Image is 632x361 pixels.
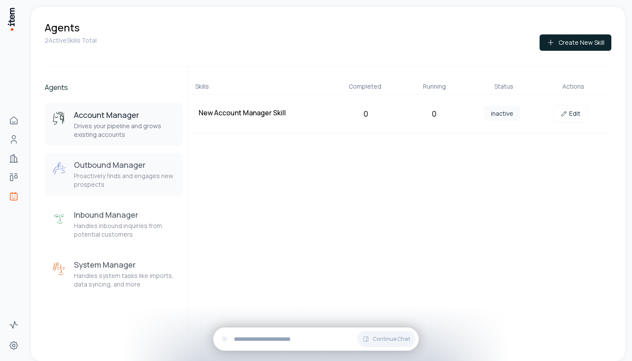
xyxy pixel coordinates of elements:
h3: Inbound Manager [74,210,176,220]
p: Handles inbound inquiries from potential customers [74,222,176,239]
button: System ManagerSystem ManagerHandles system tasks like imports, data syncing, and more [45,253,183,296]
button: Outbound ManagerOutbound ManagerProactively finds and engages new prospects [45,153,183,196]
span: Continue Chat [373,336,410,342]
div: 0 [335,108,396,120]
p: Handles system tasks like imports, data syncing, and more [74,272,176,289]
img: System Manager [52,261,67,277]
div: Completed [334,82,396,91]
span: inactive [484,106,520,121]
div: Actions [542,82,604,91]
a: Home [5,112,22,129]
h3: Account Manager [74,110,176,120]
button: Continue Chat [357,331,415,347]
h1: Agents [45,21,80,34]
p: Drives your pipeline and grows existing accounts [74,122,176,139]
p: 2 Active Skills Total [45,36,97,45]
div: Skills [195,82,327,91]
button: Inbound ManagerInbound ManagerHandles inbound inquiries from potential customers [45,203,183,246]
div: Status [472,82,535,91]
h3: System Manager [74,259,176,270]
a: Activity [5,316,22,333]
a: Edit [553,105,588,122]
img: Outbound Manager [52,161,67,177]
h2: Agents [45,82,183,93]
img: Account Manager [52,111,67,127]
div: 0 [403,108,465,120]
p: Proactively finds and engages new prospects [74,172,176,189]
a: Settings [5,337,22,354]
h3: Outbound Manager [74,160,176,170]
a: People [5,131,22,148]
div: Continue Chat [213,327,419,351]
a: Deals [5,169,22,186]
a: Agents [5,188,22,205]
img: Item Brain Logo [7,7,15,31]
button: Create New Skill [540,34,611,51]
div: Running [403,82,466,91]
img: Inbound Manager [52,211,67,227]
h4: New Account Manager Skill [199,108,328,118]
a: Companies [5,150,22,167]
button: Account ManagerAccount ManagerDrives your pipeline and grows existing accounts [45,103,183,146]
